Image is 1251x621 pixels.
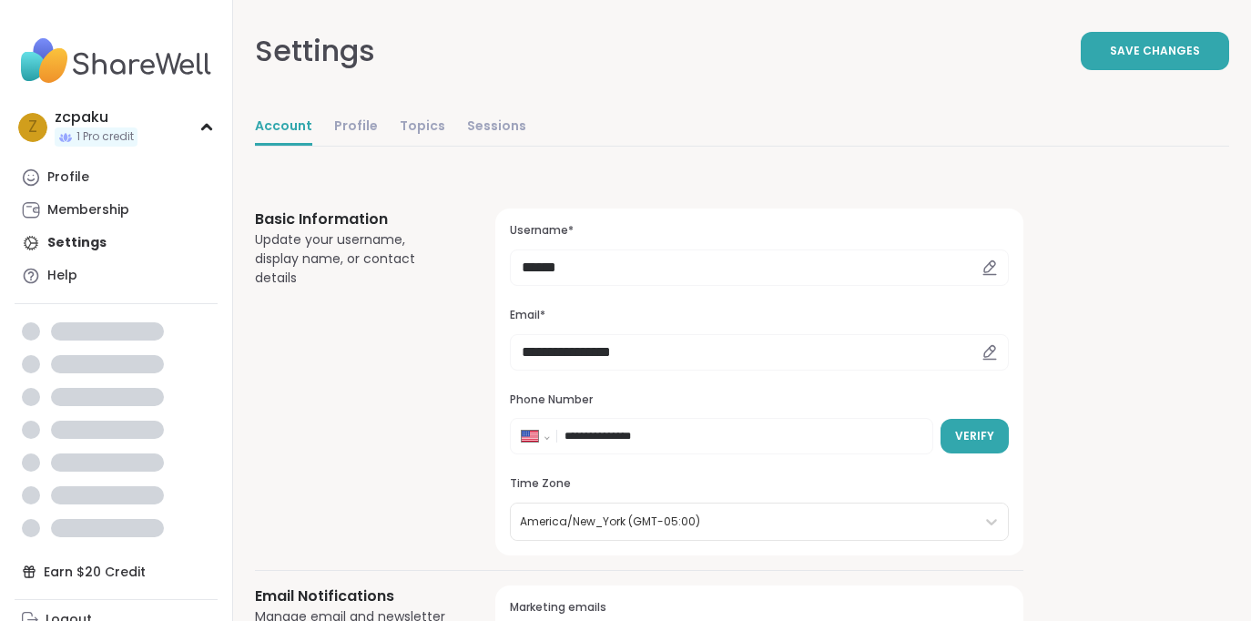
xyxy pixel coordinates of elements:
span: Verify [955,428,994,444]
div: Membership [47,201,129,219]
div: zcpaku [55,107,137,127]
h3: Username* [510,223,1009,239]
button: Save Changes [1081,32,1229,70]
button: Verify [941,419,1009,453]
h3: Email Notifications [255,585,452,607]
h3: Email* [510,308,1009,323]
div: Settings [255,29,375,73]
div: Help [47,267,77,285]
img: ShareWell Nav Logo [15,29,218,93]
span: Save Changes [1110,43,1200,59]
a: Account [255,109,312,146]
h3: Time Zone [510,476,1009,492]
a: Membership [15,194,218,227]
span: 1 Pro credit [76,129,134,145]
h3: Phone Number [510,392,1009,408]
a: Profile [334,109,378,146]
div: Update your username, display name, or contact details [255,230,452,288]
h3: Basic Information [255,209,452,230]
span: z [28,116,37,139]
div: Profile [47,168,89,187]
a: Profile [15,161,218,194]
a: Help [15,260,218,292]
h3: Marketing emails [510,600,1009,616]
a: Sessions [467,109,526,146]
div: Earn $20 Credit [15,555,218,588]
a: Topics [400,109,445,146]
